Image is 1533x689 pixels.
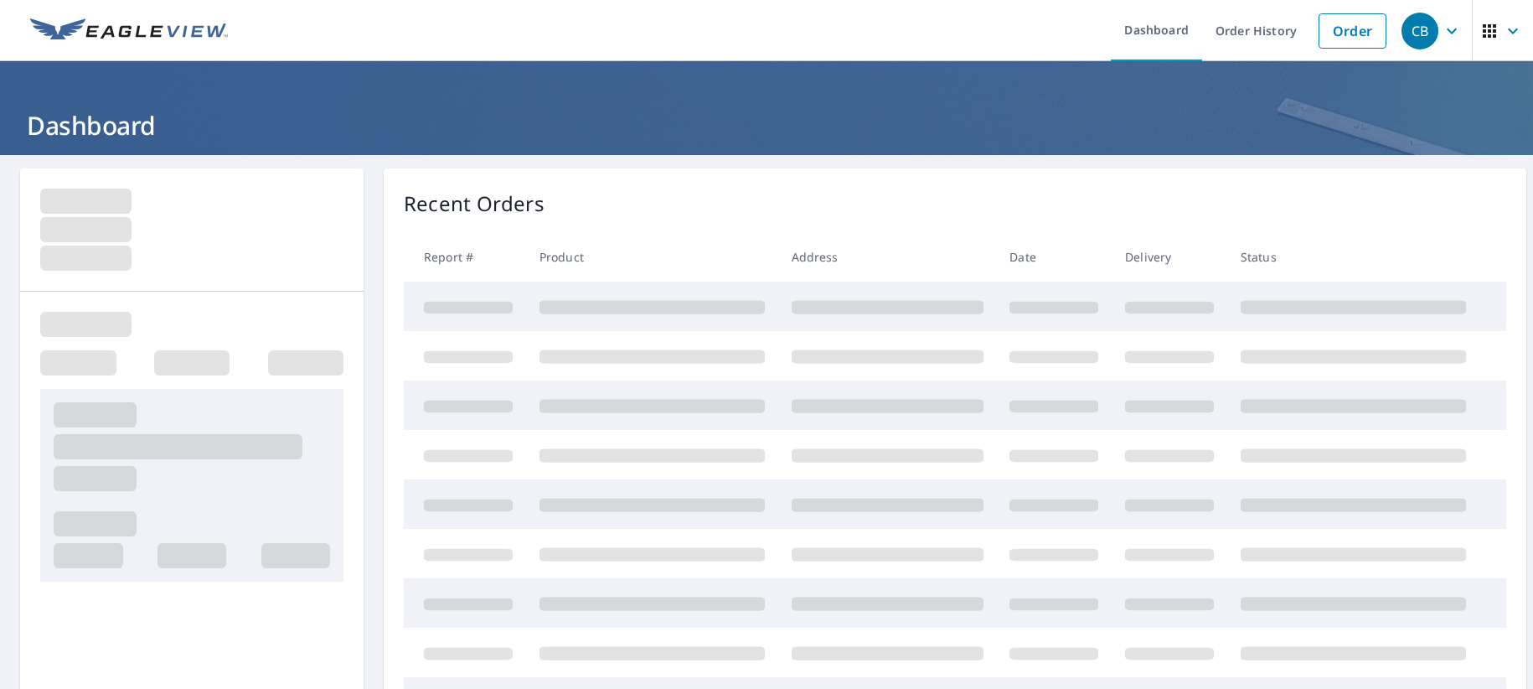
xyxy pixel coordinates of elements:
[30,18,228,44] img: EV Logo
[1401,13,1438,49] div: CB
[996,232,1112,282] th: Date
[1227,232,1479,282] th: Status
[1112,232,1227,282] th: Delivery
[526,232,778,282] th: Product
[20,108,1513,142] h1: Dashboard
[1319,13,1386,49] a: Order
[778,232,997,282] th: Address
[404,232,526,282] th: Report #
[404,189,545,219] p: Recent Orders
